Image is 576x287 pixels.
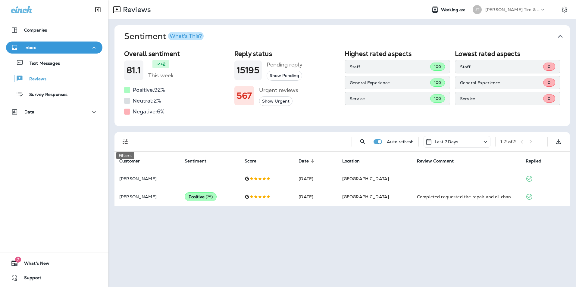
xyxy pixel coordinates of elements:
button: Search Reviews [357,136,369,148]
div: What's This? [170,33,202,39]
h1: 567 [237,91,252,101]
p: General Experience [350,80,430,85]
div: Completed requested tire repair and oil change and customer service was very good [417,194,516,200]
span: Date [299,159,309,164]
button: Companies [6,24,102,36]
span: 0 [548,64,550,69]
p: [PERSON_NAME] [119,194,175,199]
button: Show Urgent [259,96,293,106]
button: Support [6,272,102,284]
button: SentimentWhat's This? [119,25,575,48]
h1: 81.1 [127,65,141,75]
h5: Pending reply [267,60,302,69]
h1: Sentiment [124,31,204,42]
h2: Highest rated aspects [345,50,450,57]
p: Staff [460,64,543,69]
button: Data [6,106,102,118]
span: Replied [526,159,541,164]
span: 0 [548,96,550,101]
button: Settings [559,4,570,15]
span: Support [18,275,41,282]
div: SentimentWhat's This? [114,48,570,126]
p: +2 [161,61,165,67]
p: Data [24,110,35,114]
span: 100 [434,64,441,69]
p: Reviews [23,76,46,82]
span: Review Comment [417,158,462,164]
h2: Reply status [234,50,340,57]
span: Sentiment [185,158,214,164]
span: 7 [15,257,21,263]
span: Date [299,158,317,164]
span: Sentiment [185,159,206,164]
span: Replied [526,158,549,164]
h2: Overall sentiment [124,50,230,57]
td: [DATE] [294,170,337,188]
p: Companies [24,28,47,32]
span: Working as: [441,7,467,12]
h5: This week [148,71,174,80]
button: What's This? [168,32,204,40]
button: 7What's New [6,257,102,269]
div: 1 - 2 of 2 [500,139,516,144]
span: [GEOGRAPHIC_DATA] [342,194,389,199]
span: Location [342,159,360,164]
span: Score [245,159,256,164]
button: Show Pending [267,71,302,81]
td: -- [180,170,240,188]
span: 0 [548,80,550,85]
span: 100 [434,96,441,101]
button: Reviews [6,72,102,85]
div: Positive [185,192,217,201]
h2: Lowest rated aspects [455,50,560,57]
button: Survey Responses [6,88,102,100]
p: Inbox [24,45,36,50]
h5: Positive: 92 % [133,85,165,95]
h5: Negative: 6 % [133,107,164,116]
td: [DATE] [294,188,337,206]
button: Text Messages [6,57,102,69]
div: Filters [116,152,134,159]
span: Customer [119,158,148,164]
p: General Experience [460,80,543,85]
h5: Neutral: 2 % [133,96,161,106]
p: Last 7 Days [435,139,459,144]
h5: Urgent reviews [259,85,298,95]
p: Staff [350,64,430,69]
p: Service [460,96,543,101]
p: Text Messages [23,61,60,66]
div: JT [473,5,482,14]
span: 100 [434,80,441,85]
button: Inbox [6,42,102,54]
button: Filters [119,136,131,148]
button: Collapse Sidebar [89,4,106,16]
p: [PERSON_NAME] [119,176,175,181]
p: Reviews [121,5,151,14]
h1: 15195 [237,65,259,75]
span: Location [342,158,368,164]
button: Export as CSV [553,136,565,148]
span: [GEOGRAPHIC_DATA] [342,176,389,181]
span: Review Comment [417,159,454,164]
span: Customer [119,159,140,164]
p: [PERSON_NAME] Tire & Auto [485,7,540,12]
p: Survey Responses [23,92,67,98]
span: Score [245,158,264,164]
p: Service [350,96,430,101]
p: Auto refresh [387,139,414,144]
span: What's New [18,261,49,268]
span: ( 75 ) [206,194,213,199]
